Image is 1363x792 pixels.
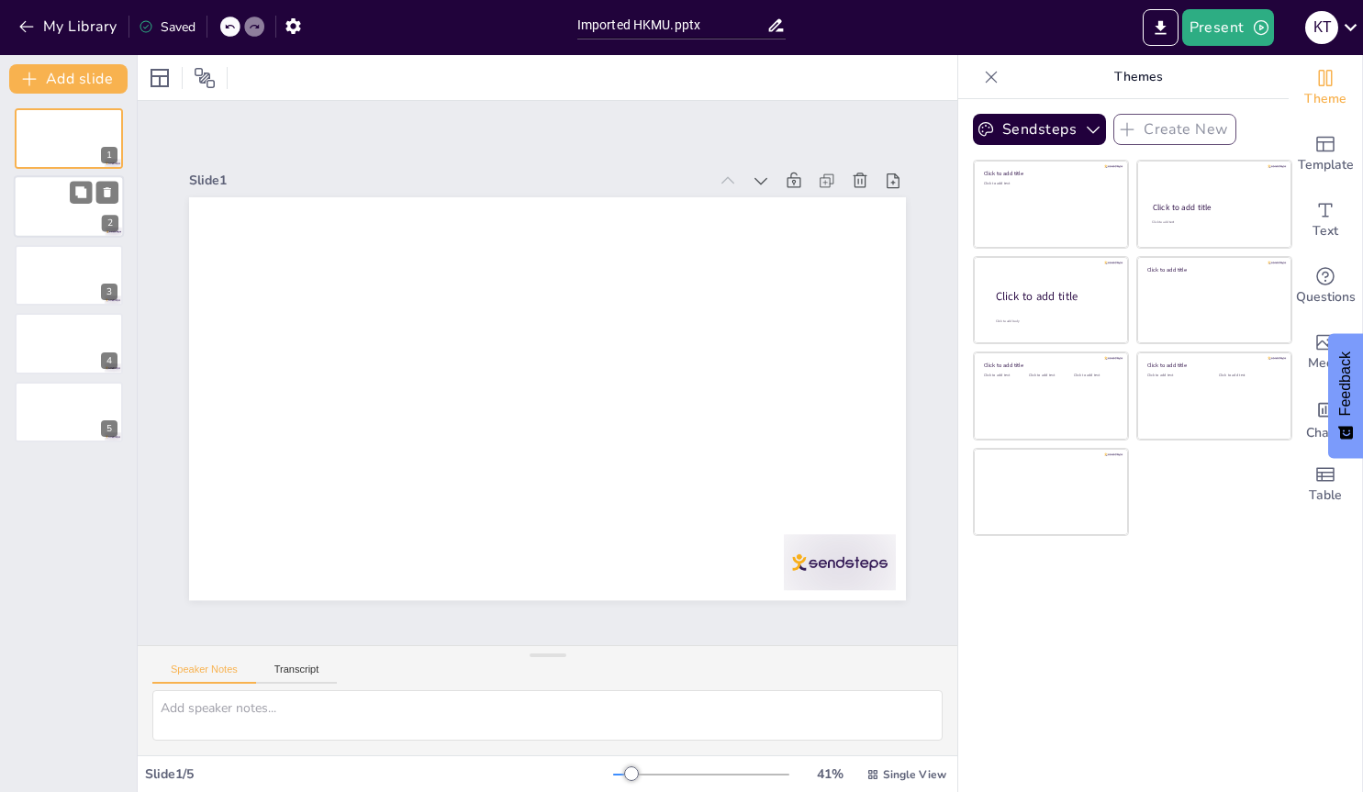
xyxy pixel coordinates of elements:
div: Click to add body [996,319,1112,324]
div: 4 [15,313,123,374]
div: Click to add title [984,170,1115,177]
div: Add ready made slides [1289,121,1362,187]
button: Delete Slide [96,182,118,204]
span: Questions [1296,287,1356,307]
button: Create New [1113,114,1236,145]
button: K T [1305,9,1338,46]
div: Click to add text [1219,374,1277,378]
div: Click to add title [1153,202,1275,213]
button: Export to PowerPoint [1143,9,1179,46]
span: Single View [883,767,946,782]
div: Click to add text [1147,374,1205,378]
div: 41 % [808,765,852,783]
span: Position [194,67,216,89]
button: Add slide [9,64,128,94]
button: Sendsteps [973,114,1106,145]
div: Layout [145,63,174,93]
div: Click to add text [1029,374,1070,378]
div: Click to add title [1147,362,1279,369]
div: Slide 1 / 5 [145,765,613,783]
span: Text [1313,221,1338,241]
div: K T [1305,11,1338,44]
div: Change the overall theme [1289,55,1362,121]
div: 1 [101,147,117,163]
div: 3 [15,245,123,306]
div: Add text boxes [1289,187,1362,253]
div: 5 [15,382,123,442]
div: Slide 1 [189,172,708,189]
div: Add charts and graphs [1289,385,1362,452]
button: Speaker Notes [152,664,256,684]
span: Feedback [1337,351,1354,416]
button: Present [1182,9,1274,46]
p: Themes [1006,55,1270,99]
button: My Library [14,12,125,41]
div: 1 [15,108,123,169]
div: Click to add title [996,289,1113,305]
div: Saved [139,18,196,36]
button: Feedback - Show survey [1328,333,1363,458]
div: Click to add text [1074,374,1115,378]
div: 3 [101,284,117,300]
div: Click to add text [984,374,1025,378]
button: Transcript [256,664,338,684]
span: Media [1308,353,1344,374]
div: Click to add text [984,182,1115,186]
div: Get real-time input from your audience [1289,253,1362,319]
span: Template [1298,155,1354,175]
button: Duplicate Slide [70,182,92,204]
span: Table [1309,485,1342,506]
div: Add a table [1289,452,1362,518]
div: 4 [101,352,117,369]
div: Click to add title [984,362,1115,369]
input: Insert title [577,12,767,39]
span: Theme [1304,89,1346,109]
div: 2 [14,176,124,239]
span: Charts [1306,423,1345,443]
div: 2 [102,216,118,232]
div: 5 [101,420,117,437]
div: Click to add text [1152,220,1274,225]
div: Add images, graphics, shapes or video [1289,319,1362,385]
div: Click to add title [1147,265,1279,273]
